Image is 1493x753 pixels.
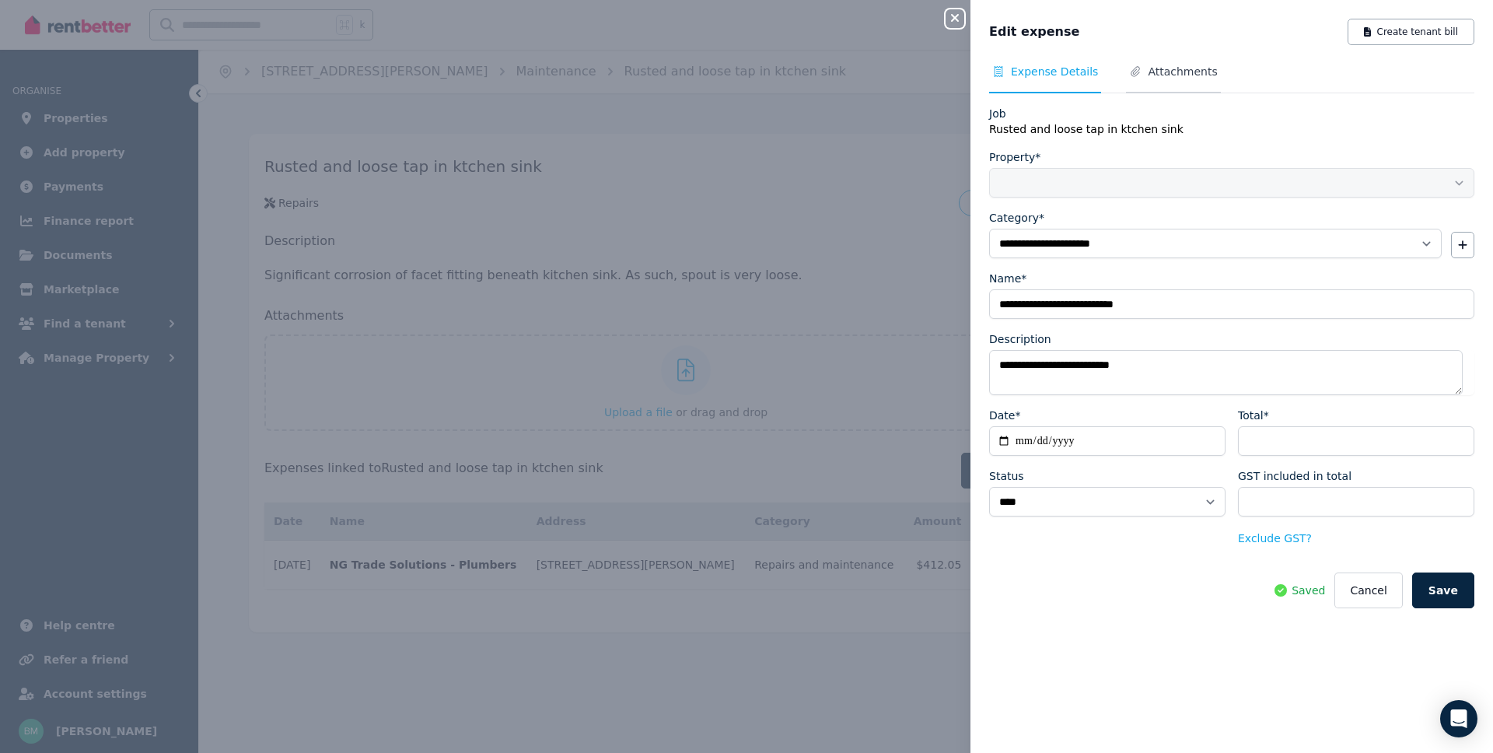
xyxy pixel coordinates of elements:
div: Open Intercom Messenger [1440,700,1477,737]
label: GST included in total [1238,468,1351,484]
div: Rusted and loose tap in ktchen sink [989,121,1474,137]
label: Total* [1238,408,1269,423]
span: Expense Details [1011,64,1098,79]
button: Exclude GST? [1238,531,1312,546]
span: Attachments [1148,64,1217,79]
label: Description [989,331,1051,347]
button: Cancel [1334,573,1402,608]
label: Status [989,468,1024,484]
button: Save [1412,573,1474,608]
span: Edit expense [989,23,1079,41]
label: Date* [989,408,1020,423]
span: Saved [1292,583,1325,598]
div: Job [989,106,1474,121]
button: Create tenant bill [1348,19,1474,45]
label: Property* [989,149,1040,165]
label: Category* [989,210,1044,226]
nav: Tabs [989,64,1474,93]
label: Name* [989,271,1026,286]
